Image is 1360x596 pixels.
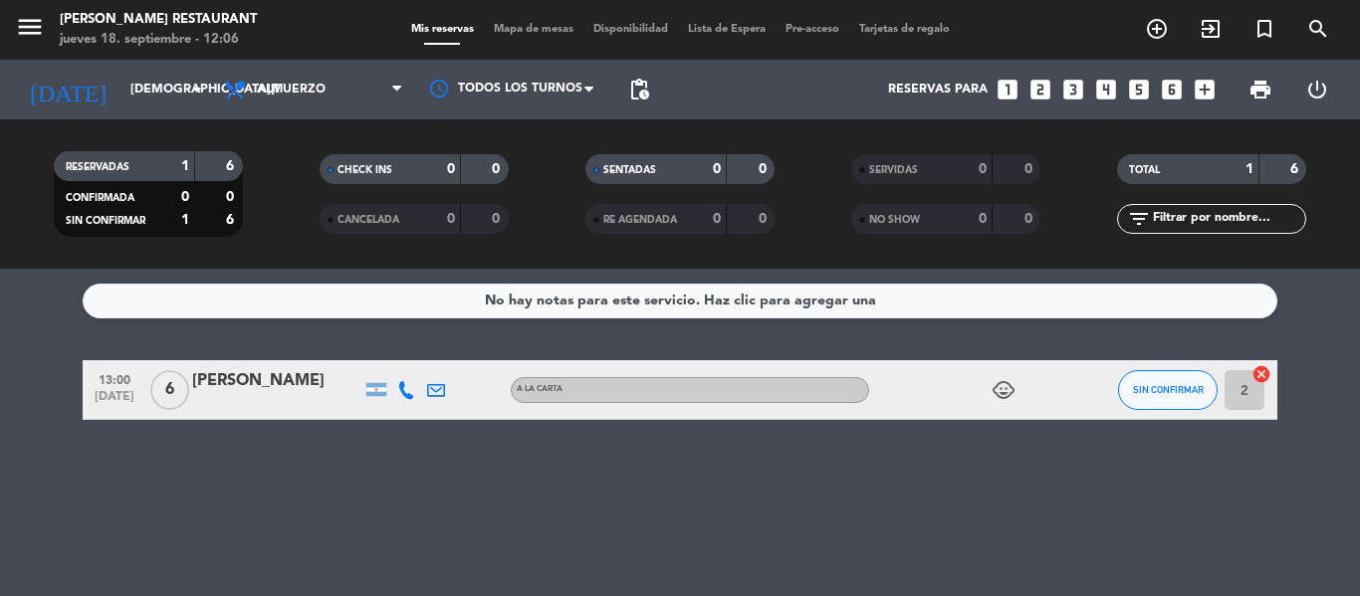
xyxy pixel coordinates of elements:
[60,30,257,50] div: jueves 18. septiembre - 12:06
[517,385,563,393] span: A LA CARTA
[150,370,189,410] span: 6
[181,190,189,204] strong: 0
[627,78,651,101] span: pending_actions
[888,83,988,97] span: Reservas para
[1024,212,1036,226] strong: 0
[181,213,189,227] strong: 1
[1060,77,1086,102] i: looks_3
[1251,364,1271,384] i: cancel
[1306,17,1330,41] i: search
[226,159,238,173] strong: 6
[485,290,876,312] div: No hay notas para este servicio. Haz clic para agregar una
[1118,370,1218,410] button: SIN CONFIRMAR
[492,212,504,226] strong: 0
[1093,77,1119,102] i: looks_4
[603,165,656,175] span: SENTADAS
[603,215,677,225] span: RE AGENDADA
[60,10,257,30] div: [PERSON_NAME] Restaurant
[226,190,238,204] strong: 0
[1127,207,1151,231] i: filter_list
[66,216,145,226] span: SIN CONFIRMAR
[1151,208,1305,230] input: Filtrar por nombre...
[992,378,1016,402] i: child_care
[678,24,776,35] span: Lista de Espera
[1145,17,1169,41] i: add_circle_outline
[1248,78,1272,101] span: print
[185,78,209,101] i: arrow_drop_down
[484,24,583,35] span: Mapa de mesas
[979,212,987,226] strong: 0
[15,68,120,111] i: [DATE]
[447,212,455,226] strong: 0
[869,215,920,225] span: NO SHOW
[1199,17,1223,41] i: exit_to_app
[1027,77,1053,102] i: looks_two
[338,215,399,225] span: CANCELADA
[979,162,987,176] strong: 0
[1159,77,1185,102] i: looks_6
[869,165,918,175] span: SERVIDAS
[90,367,139,390] span: 13:00
[1126,77,1152,102] i: looks_5
[66,193,134,203] span: CONFIRMADA
[1305,78,1329,101] i: power_settings_new
[1246,162,1253,176] strong: 1
[1192,77,1218,102] i: add_box
[226,213,238,227] strong: 6
[1290,162,1302,176] strong: 6
[15,12,45,42] i: menu
[849,24,960,35] span: Tarjetas de regalo
[192,368,361,394] div: [PERSON_NAME]
[401,24,484,35] span: Mis reservas
[776,24,849,35] span: Pre-acceso
[759,212,771,226] strong: 0
[1133,384,1204,395] span: SIN CONFIRMAR
[713,212,721,226] strong: 0
[66,162,129,172] span: RESERVADAS
[1129,165,1160,175] span: TOTAL
[90,390,139,413] span: [DATE]
[181,159,189,173] strong: 1
[583,24,678,35] span: Disponibilidad
[447,162,455,176] strong: 0
[338,165,392,175] span: CHECK INS
[492,162,504,176] strong: 0
[1252,17,1276,41] i: turned_in_not
[1024,162,1036,176] strong: 0
[15,12,45,49] button: menu
[1288,60,1345,119] div: LOG OUT
[713,162,721,176] strong: 0
[257,83,326,97] span: Almuerzo
[995,77,1020,102] i: looks_one
[759,162,771,176] strong: 0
